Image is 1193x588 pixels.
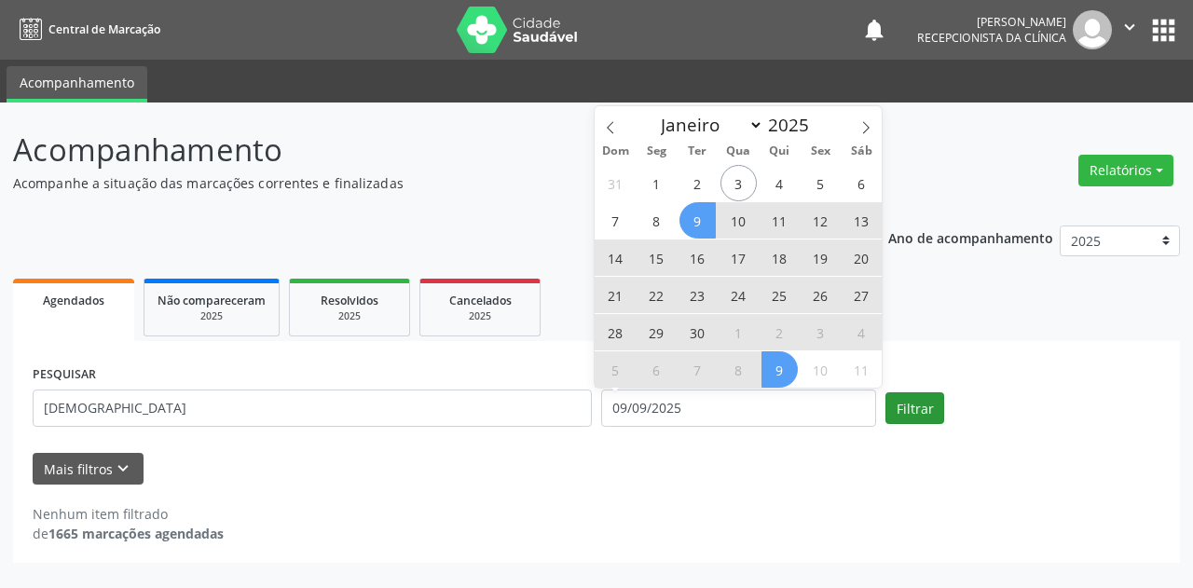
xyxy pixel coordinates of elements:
[48,525,224,542] strong: 1665 marcações agendadas
[597,165,634,201] span: Agosto 31, 2025
[113,458,133,479] i: keyboard_arrow_down
[636,145,677,157] span: Seg
[885,392,944,424] button: Filtrar
[843,351,879,388] span: Outubro 11, 2025
[48,21,160,37] span: Central de Marcação
[651,112,763,138] select: Month
[33,504,224,524] div: Nenhum item filtrado
[1119,17,1140,37] i: 
[720,351,757,388] span: Outubro 8, 2025
[843,277,879,313] span: Setembro 27, 2025
[679,202,716,239] span: Setembro 9, 2025
[158,293,266,308] span: Não compareceram
[802,165,839,201] span: Setembro 5, 2025
[33,453,144,485] button: Mais filtroskeyboard_arrow_down
[917,14,1066,30] div: [PERSON_NAME]
[761,239,798,276] span: Setembro 18, 2025
[303,309,396,323] div: 2025
[679,314,716,350] span: Setembro 30, 2025
[761,165,798,201] span: Setembro 4, 2025
[802,314,839,350] span: Outubro 3, 2025
[761,351,798,388] span: Outubro 9, 2025
[638,314,675,350] span: Setembro 29, 2025
[843,314,879,350] span: Outubro 4, 2025
[638,277,675,313] span: Setembro 22, 2025
[720,165,757,201] span: Setembro 3, 2025
[1112,10,1147,49] button: 
[13,127,830,173] p: Acompanhamento
[433,309,527,323] div: 2025
[800,145,841,157] span: Sex
[7,66,147,103] a: Acompanhamento
[158,309,266,323] div: 2025
[1147,14,1180,47] button: apps
[638,202,675,239] span: Setembro 8, 2025
[597,239,634,276] span: Setembro 14, 2025
[841,145,882,157] span: Sáb
[843,202,879,239] span: Setembro 13, 2025
[720,314,757,350] span: Outubro 1, 2025
[802,277,839,313] span: Setembro 26, 2025
[679,277,716,313] span: Setembro 23, 2025
[43,293,104,308] span: Agendados
[638,165,675,201] span: Setembro 1, 2025
[720,277,757,313] span: Setembro 24, 2025
[13,173,830,193] p: Acompanhe a situação das marcações correntes e finalizadas
[321,293,378,308] span: Resolvidos
[597,202,634,239] span: Setembro 7, 2025
[597,351,634,388] span: Outubro 5, 2025
[595,145,636,157] span: Dom
[720,239,757,276] span: Setembro 17, 2025
[638,239,675,276] span: Setembro 15, 2025
[33,390,592,427] input: Nome, CNS
[679,165,716,201] span: Setembro 2, 2025
[802,239,839,276] span: Setembro 19, 2025
[679,351,716,388] span: Outubro 7, 2025
[802,351,839,388] span: Outubro 10, 2025
[677,145,718,157] span: Ter
[601,390,876,427] input: Selecione um intervalo
[597,314,634,350] span: Setembro 28, 2025
[679,239,716,276] span: Setembro 16, 2025
[861,17,887,43] button: notifications
[761,277,798,313] span: Setembro 25, 2025
[843,165,879,201] span: Setembro 6, 2025
[802,202,839,239] span: Setembro 12, 2025
[638,351,675,388] span: Outubro 6, 2025
[13,14,160,45] a: Central de Marcação
[1073,10,1112,49] img: img
[597,277,634,313] span: Setembro 21, 2025
[843,239,879,276] span: Setembro 20, 2025
[449,293,512,308] span: Cancelados
[888,226,1053,249] p: Ano de acompanhamento
[917,30,1066,46] span: Recepcionista da clínica
[33,524,224,543] div: de
[720,202,757,239] span: Setembro 10, 2025
[763,113,825,137] input: Year
[761,202,798,239] span: Setembro 11, 2025
[761,314,798,350] span: Outubro 2, 2025
[718,145,759,157] span: Qua
[1078,155,1173,186] button: Relatórios
[33,361,96,390] label: PESQUISAR
[759,145,800,157] span: Qui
